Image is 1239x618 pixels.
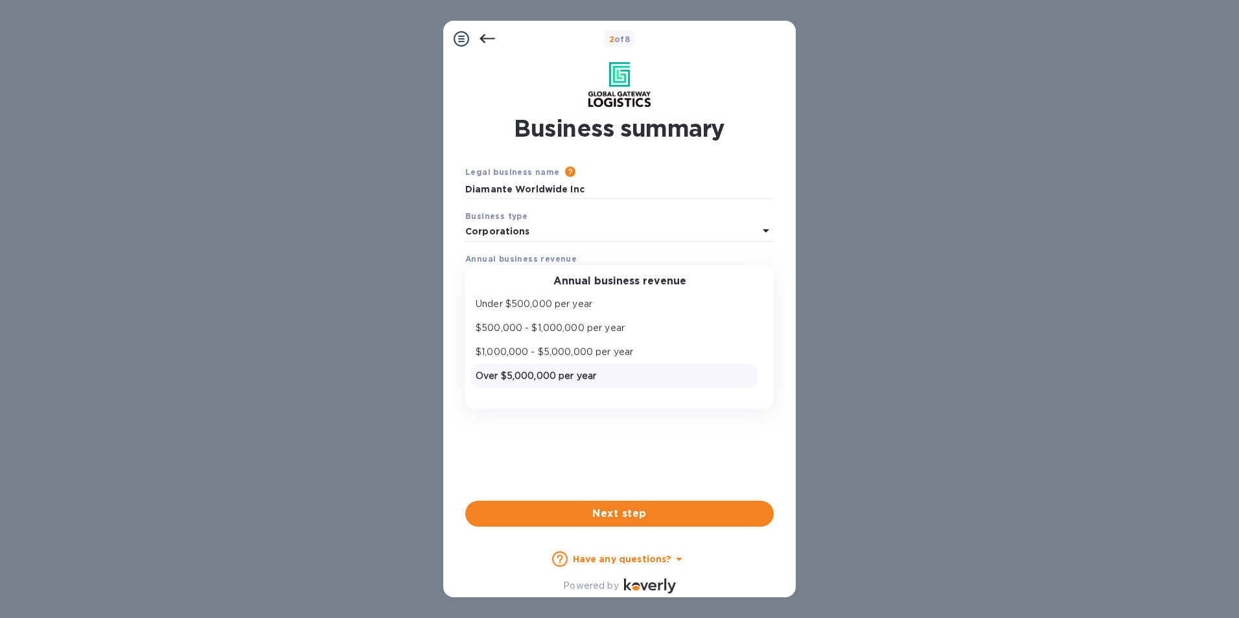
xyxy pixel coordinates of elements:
p: $500,000 - $1,000,000 per year [476,321,753,335]
span: Next step [476,506,763,521]
b: Legal business name [465,167,560,177]
button: Next step [465,501,774,527]
span: 2 [609,34,614,44]
b: Annual business revenue [465,254,577,264]
h1: Business summary [514,112,724,144]
p: Powered by [563,579,618,593]
b: Business type [465,211,527,221]
b: Have any questions? [573,554,672,564]
p: Over $5,000,000 per year [476,369,753,383]
b: Corporations [465,226,530,236]
p: Under $500,000 per year [476,297,753,311]
p: Select annual business revenue [465,268,606,281]
p: $1,000,000 - $5,000,000 per year [476,345,753,359]
b: of 8 [609,34,631,44]
input: Enter legal business name [465,179,774,199]
h3: Annual business revenue [553,275,686,288]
